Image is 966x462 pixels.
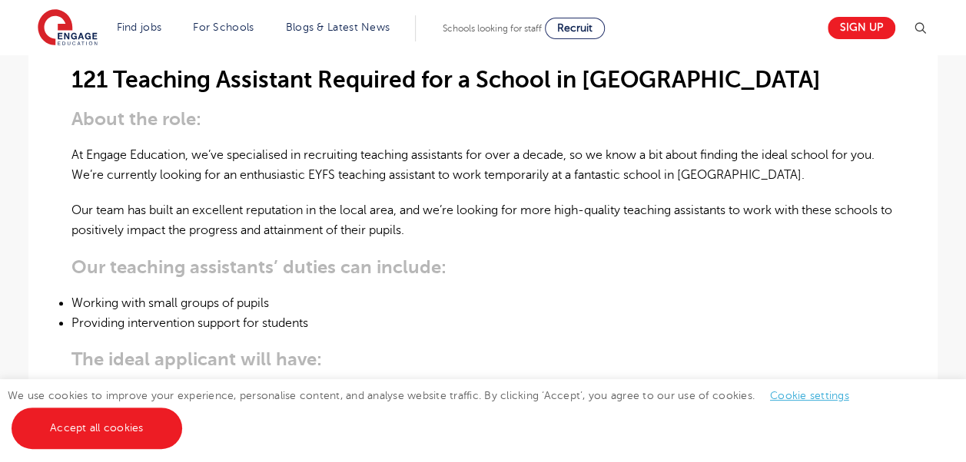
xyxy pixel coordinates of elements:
img: Engage Education [38,9,98,48]
span: Schools looking for staff [443,23,542,34]
li: Providing intervention support for students [71,313,895,333]
span: We use cookies to improve your experience, personalise content, and analyse website traffic. By c... [8,390,865,434]
strong: The ideal applicant will have: [71,348,322,370]
p: At Engage Education, we’ve specialised in recruiting teaching assistants for over a decade, so we... [71,145,895,186]
a: Accept all cookies [12,408,182,449]
span: Recruit [557,22,593,34]
strong: About the role: [71,108,201,130]
a: Recruit [545,18,605,39]
h2: 121 Teaching Assistant Required for a School in [GEOGRAPHIC_DATA] [71,67,895,93]
a: Blogs & Latest News [286,21,390,33]
li: Working with small groups of pupils [71,293,895,313]
a: Cookie settings [770,390,849,401]
a: For Schools [193,21,254,33]
a: Sign up [828,17,895,39]
a: Find jobs [117,21,162,33]
strong: Our teaching assistants’ duties can include: [71,256,446,278]
p: Our team has built an excellent reputation in the local area, and we’re looking for more high-qua... [71,200,895,241]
